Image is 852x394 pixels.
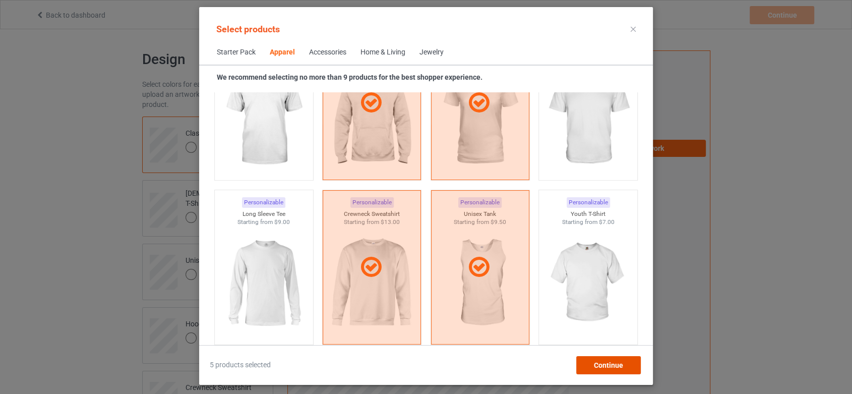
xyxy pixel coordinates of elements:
div: Youth T-Shirt [539,210,637,218]
span: $7.00 [599,218,615,226]
div: Starting from [215,218,313,227]
span: Continue [594,361,623,369]
div: Personalizable [567,197,610,208]
img: regular.jpg [543,62,633,175]
span: Select products [216,24,280,34]
div: Jewelry [419,47,444,58]
div: Home & Living [360,47,405,58]
img: regular.jpg [219,227,309,340]
div: Starting from [539,218,637,227]
img: regular.jpg [543,227,633,340]
strong: We recommend selecting no more than 9 products for the best shopper experience. [217,73,482,81]
div: Accessories [309,47,346,58]
span: Starter Pack [210,40,263,65]
div: Long Sleeve Tee [215,210,313,218]
div: Apparel [270,47,295,58]
span: $9.00 [274,218,290,226]
div: Personalizable [242,197,285,208]
span: 5 products selected [210,360,271,370]
img: regular.jpg [219,62,309,175]
div: Continue [576,356,641,374]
